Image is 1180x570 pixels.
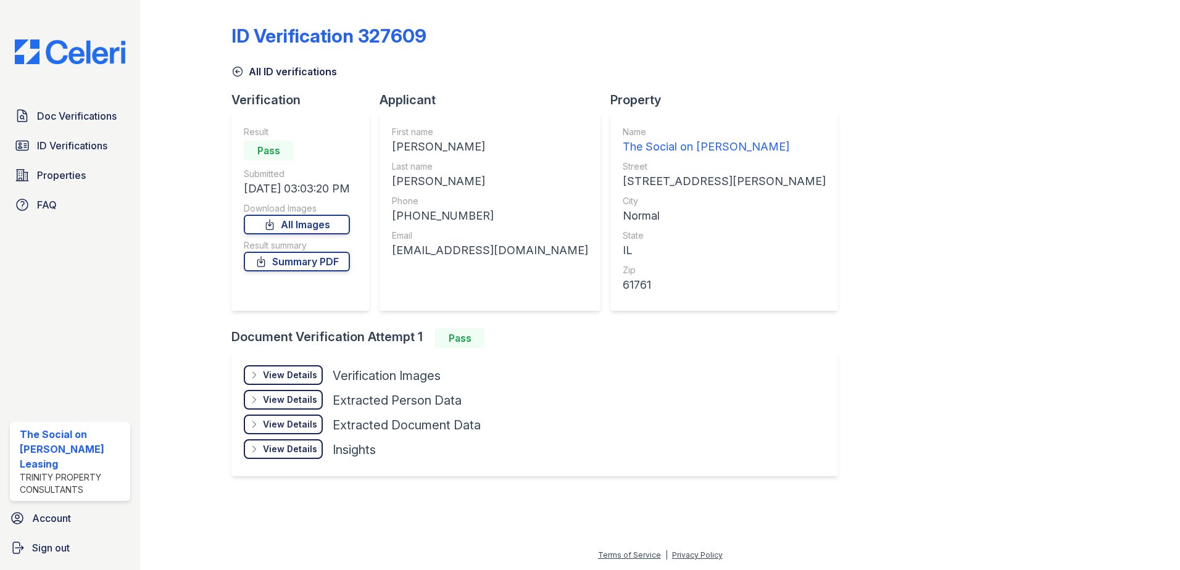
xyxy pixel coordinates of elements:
div: Applicant [380,91,610,109]
a: Account [5,506,135,531]
span: FAQ [37,197,57,212]
div: First name [392,126,588,138]
a: Summary PDF [244,252,350,271]
span: Account [32,511,71,526]
div: Street [623,160,826,173]
a: Terms of Service [598,550,661,560]
a: Properties [10,163,130,188]
div: Normal [623,207,826,225]
div: Last name [392,160,588,173]
a: Privacy Policy [672,550,723,560]
div: Name [623,126,826,138]
a: All Images [244,215,350,234]
span: ID Verifications [37,138,107,153]
div: 61761 [623,276,826,294]
div: | [665,550,668,560]
div: View Details [263,394,317,406]
div: Submitted [244,168,350,180]
span: Properties [37,168,86,183]
span: Doc Verifications [37,109,117,123]
a: ID Verifications [10,133,130,158]
div: [PHONE_NUMBER] [392,207,588,225]
div: Extracted Document Data [333,416,481,434]
div: [DATE] 03:03:20 PM [244,180,350,197]
div: View Details [263,418,317,431]
div: [PERSON_NAME] [392,173,588,190]
div: [EMAIL_ADDRESS][DOMAIN_NAME] [392,242,588,259]
div: The Social on [PERSON_NAME] Leasing [20,427,125,471]
div: State [623,229,826,242]
div: Insights [333,441,376,458]
div: City [623,195,826,207]
div: [PERSON_NAME] [392,138,588,155]
a: FAQ [10,192,130,217]
iframe: chat widget [1128,521,1168,558]
div: Verification [231,91,380,109]
div: View Details [263,443,317,455]
div: IL [623,242,826,259]
a: Sign out [5,535,135,560]
span: Sign out [32,540,70,555]
div: ID Verification 327609 [231,25,426,47]
a: Doc Verifications [10,104,130,128]
div: Extracted Person Data [333,392,462,409]
div: Document Verification Attempt 1 [231,328,848,348]
div: Result [244,126,350,138]
div: View Details [263,369,317,381]
div: Zip [623,264,826,276]
a: All ID verifications [231,64,337,79]
div: Pass [435,328,484,348]
div: Phone [392,195,588,207]
div: Trinity Property Consultants [20,471,125,496]
a: Name The Social on [PERSON_NAME] [623,126,826,155]
img: CE_Logo_Blue-a8612792a0a2168367f1c8372b55b34899dd931a85d93a1a3d3e32e68fde9ad4.png [5,39,135,64]
div: The Social on [PERSON_NAME] [623,138,826,155]
div: Email [392,229,588,242]
div: Verification Images [333,367,441,384]
div: Property [610,91,848,109]
div: Pass [244,141,293,160]
div: [STREET_ADDRESS][PERSON_NAME] [623,173,826,190]
div: Download Images [244,202,350,215]
div: Result summary [244,239,350,252]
